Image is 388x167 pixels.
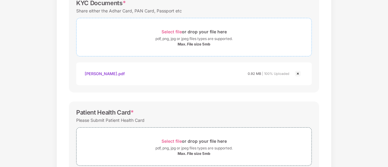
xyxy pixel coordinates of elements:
div: Share either the Adhar Card, PAN Card, Passport etc [76,7,182,15]
span: Select file [162,29,182,34]
img: svg+xml;base64,PHN2ZyBpZD0iQ3Jvc3MtMjR4MjQiIHhtbG5zPSJodHRwOi8vd3d3LnczLm9yZy8yMDAwL3N2ZyIgd2lkdG... [294,70,301,77]
div: Max. File size 5mb [178,42,210,47]
div: Please Submit Patient Health Card [76,116,145,124]
div: or drop your file here [162,137,227,145]
div: pdf, png, jpg or jpeg files types are supported. [155,145,233,151]
div: Max. File size 5mb [178,151,210,156]
div: [PERSON_NAME].pdf [85,68,125,79]
span: Select file [162,139,182,144]
div: Patient Health Card [76,109,134,116]
span: | 100% Uploaded [262,72,289,76]
div: pdf, png, jpg or jpeg files types are supported. [155,36,233,42]
span: Select fileor drop your file herepdf, png, jpg or jpeg files types are supported.Max. File size 5mb [77,23,311,52]
div: or drop your file here [162,28,227,36]
span: Select fileor drop your file herepdf, png, jpg or jpeg files types are supported.Max. File size 5mb [77,132,311,161]
span: 0.92 MB [248,72,261,76]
